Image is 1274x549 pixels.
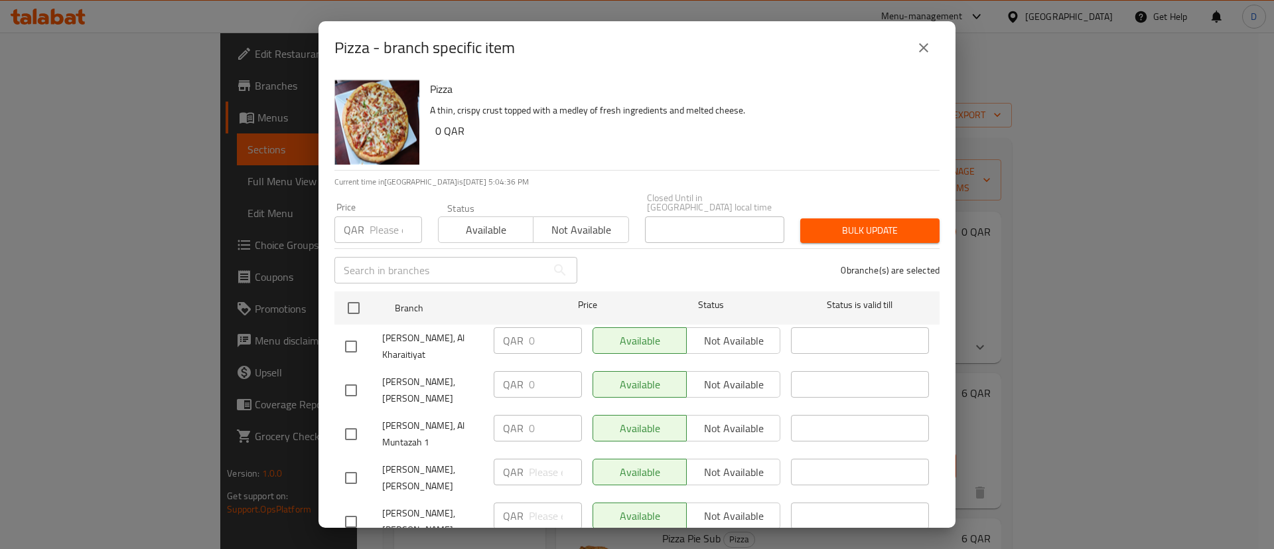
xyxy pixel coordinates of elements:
p: Current time in [GEOGRAPHIC_DATA] is [DATE] 5:04:36 PM [334,176,940,188]
span: [PERSON_NAME], [PERSON_NAME] [382,505,483,538]
p: QAR [503,464,524,480]
p: QAR [344,222,364,238]
button: Available [438,216,533,243]
span: [PERSON_NAME], Al Kharaitiyat [382,330,483,363]
input: Please enter price [370,216,422,243]
span: Status [642,297,780,313]
input: Please enter price [529,415,582,441]
input: Please enter price [529,503,582,529]
input: Search in branches [334,257,547,283]
span: Not available [539,220,623,240]
h6: Pizza [430,80,929,98]
span: Status is valid till [791,297,929,313]
h6: 0 QAR [435,121,929,140]
h2: Pizza - branch specific item [334,37,515,58]
span: Available [444,220,528,240]
p: A thin, crispy crust topped with a medley of fresh ingredients and melted cheese. [430,102,929,119]
p: QAR [503,376,524,392]
button: close [908,32,940,64]
button: Bulk update [800,218,940,243]
p: QAR [503,508,524,524]
img: Pizza [334,80,419,165]
p: QAR [503,333,524,349]
span: [PERSON_NAME], [PERSON_NAME] [382,461,483,495]
span: [PERSON_NAME], [PERSON_NAME] [382,374,483,407]
span: Bulk update [811,222,929,239]
input: Please enter price [529,327,582,354]
input: Please enter price [529,459,582,485]
input: Please enter price [529,371,582,398]
button: Not available [533,216,628,243]
p: QAR [503,420,524,436]
span: Branch [395,300,533,317]
p: 0 branche(s) are selected [841,264,940,277]
span: [PERSON_NAME], Al Muntazah 1 [382,418,483,451]
span: Price [543,297,632,313]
